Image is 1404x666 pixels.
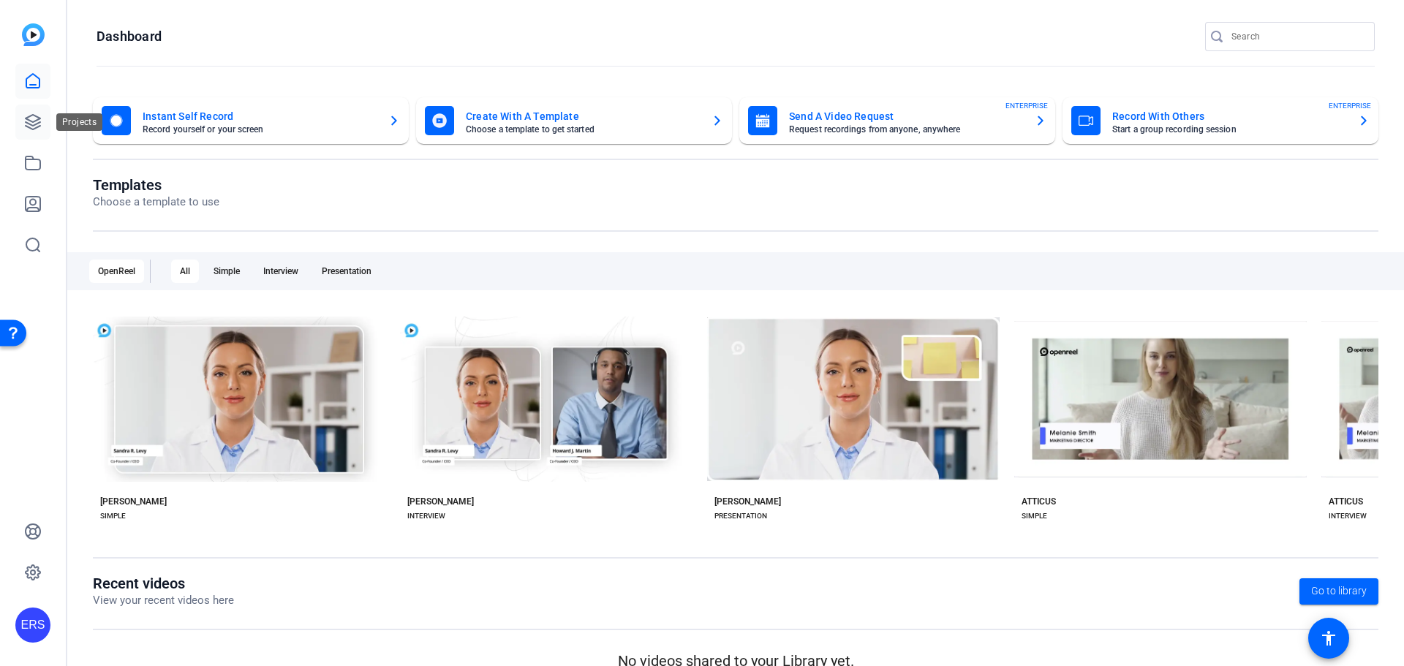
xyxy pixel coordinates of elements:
[789,107,1023,125] mat-card-title: Send A Video Request
[714,510,767,522] div: PRESENTATION
[143,125,377,134] mat-card-subtitle: Record yourself or your screen
[714,496,781,507] div: [PERSON_NAME]
[89,260,144,283] div: OpenReel
[1311,583,1367,599] span: Go to library
[1112,107,1346,125] mat-card-title: Record With Others
[1022,510,1047,522] div: SIMPLE
[93,176,219,194] h1: Templates
[789,125,1023,134] mat-card-subtitle: Request recordings from anyone, anywhere
[93,194,219,211] p: Choose a template to use
[22,23,45,46] img: blue-gradient.svg
[93,575,234,592] h1: Recent videos
[466,125,700,134] mat-card-subtitle: Choose a template to get started
[93,97,409,144] button: Instant Self RecordRecord yourself or your screen
[739,97,1055,144] button: Send A Video RequestRequest recordings from anyone, anywhereENTERPRISE
[407,510,445,522] div: INTERVIEW
[1022,496,1056,507] div: ATTICUS
[1299,578,1378,605] a: Go to library
[1063,97,1378,144] button: Record With OthersStart a group recording sessionENTERPRISE
[416,97,732,144] button: Create With A TemplateChoose a template to get started
[1112,125,1346,134] mat-card-subtitle: Start a group recording session
[466,107,700,125] mat-card-title: Create With A Template
[313,260,380,283] div: Presentation
[254,260,307,283] div: Interview
[143,107,377,125] mat-card-title: Instant Self Record
[407,496,474,507] div: [PERSON_NAME]
[93,592,234,609] p: View your recent videos here
[205,260,249,283] div: Simple
[97,28,162,45] h1: Dashboard
[56,113,102,131] div: Projects
[15,608,50,643] div: ERS
[1005,100,1048,111] span: ENTERPRISE
[1231,28,1363,45] input: Search
[171,260,199,283] div: All
[1320,629,1337,647] mat-icon: accessibility
[100,510,126,522] div: SIMPLE
[1329,496,1363,507] div: ATTICUS
[100,496,167,507] div: [PERSON_NAME]
[1329,510,1367,522] div: INTERVIEW
[1329,100,1371,111] span: ENTERPRISE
